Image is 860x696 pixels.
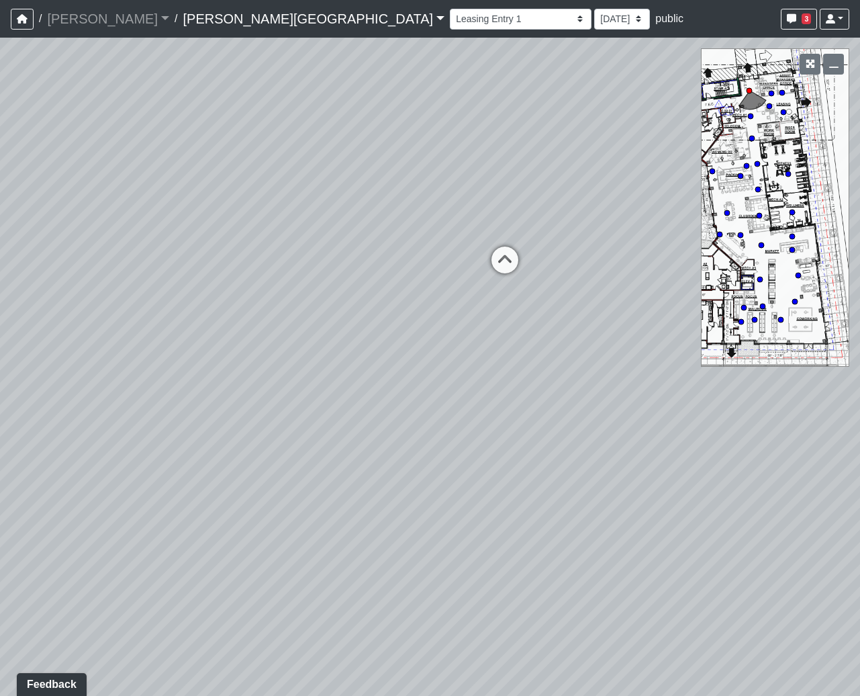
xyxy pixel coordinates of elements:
a: [PERSON_NAME][GEOGRAPHIC_DATA] [183,5,444,32]
span: 3 [802,13,811,24]
span: / [34,5,47,32]
span: / [169,5,183,32]
span: public [655,13,683,24]
iframe: Ybug feedback widget [10,669,89,696]
a: [PERSON_NAME] [47,5,169,32]
button: 3 [781,9,817,30]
